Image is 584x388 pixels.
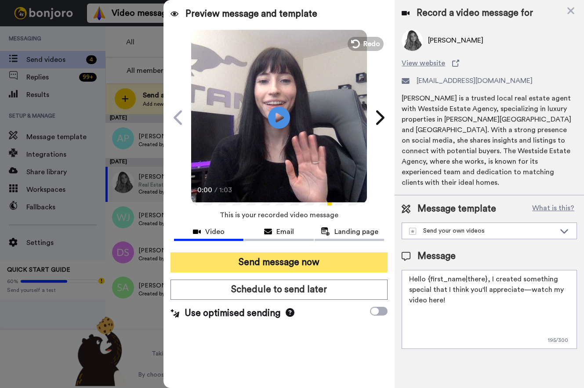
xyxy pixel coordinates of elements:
button: What is this? [530,202,577,216]
div: [PERSON_NAME] is a trusted local real estate agent with Westside Estate Agency, specializing in l... [402,93,577,188]
span: Video [205,226,225,237]
span: [EMAIL_ADDRESS][DOMAIN_NAME] [417,75,533,86]
span: Message [417,250,456,263]
div: Send your own videos [409,226,555,235]
img: demo-template.svg [409,228,416,235]
span: 0:00 [197,185,213,195]
button: Schedule to send later [170,280,388,300]
textarea: Hello {first_name|there}, I created something special that I think you'll appreciate—watch my vid... [402,270,577,349]
span: / [214,185,218,195]
span: Email [276,226,294,237]
span: Message template [417,202,496,216]
span: This is your recorded video message [220,205,338,225]
span: Landing page [334,226,378,237]
a: View website [402,58,577,68]
span: Use optimised sending [185,307,280,320]
button: Send message now [170,252,388,273]
span: 1:03 [219,185,235,195]
span: View website [402,58,445,68]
